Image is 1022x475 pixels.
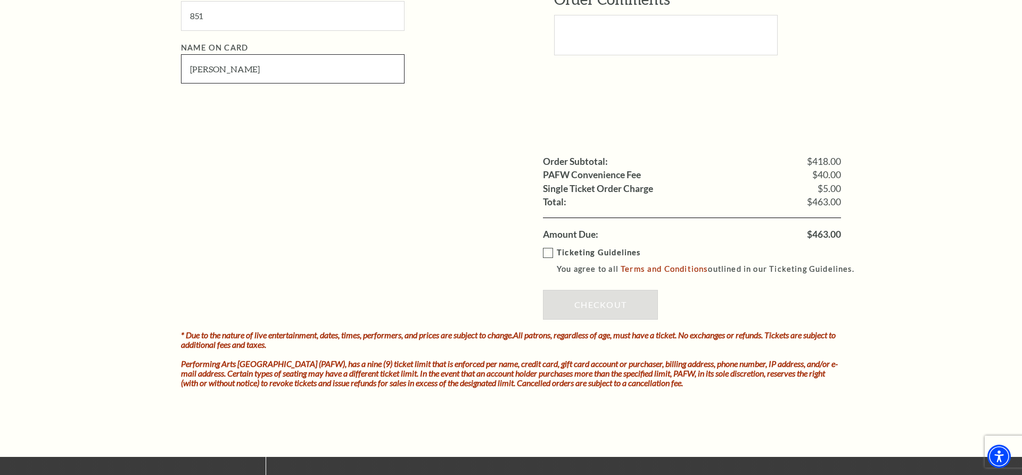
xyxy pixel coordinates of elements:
a: Terms and Conditions [621,264,708,273]
strong: Ticketing Guidelines [557,248,640,257]
label: PAFW Convenience Fee [543,170,641,180]
label: Amount Due: [543,230,598,239]
span: $5.00 [818,184,841,194]
label: Single Ticket Order Charge [543,184,653,194]
div: Accessibility Menu [987,445,1011,468]
label: Total: [543,197,566,207]
span: $463.00 [807,230,841,239]
span: outlined in our Ticketing Guidelines. [708,264,854,273]
span: $40.00 [812,170,841,180]
p: You agree to all [557,262,864,276]
span: $418.00 [807,157,841,166]
span: $463.00 [807,197,841,207]
i: * Due to the nature of live entertainment, dates, times, performers, and prices are subject to ch... [181,330,836,349]
textarea: Text area [554,15,778,55]
label: Name on Card [181,43,248,52]
strong: All patrons, regardless of age, must have a ticket [513,330,675,340]
label: Order Subtotal: [543,157,608,166]
i: Performing Arts [GEOGRAPHIC_DATA] (PAFW), has a nine (9) ticket limit that is enforced per name, ... [181,359,838,388]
